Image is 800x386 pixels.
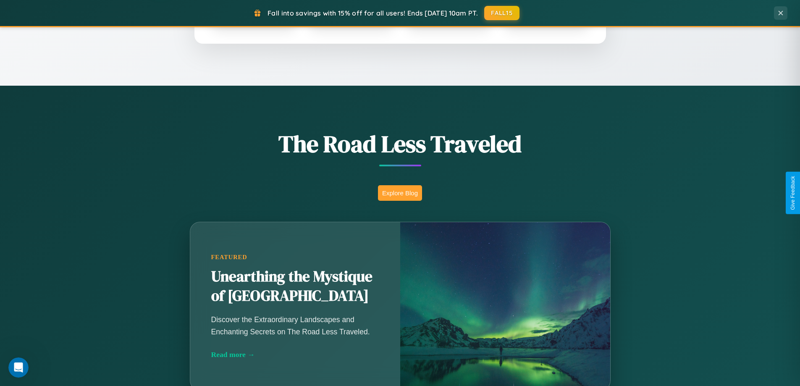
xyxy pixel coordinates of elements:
button: Explore Blog [378,185,422,201]
span: Fall into savings with 15% off for all users! Ends [DATE] 10am PT. [268,9,478,17]
h1: The Road Less Traveled [148,128,652,160]
div: Give Feedback [790,176,796,210]
h2: Unearthing the Mystique of [GEOGRAPHIC_DATA] [211,267,379,306]
div: Read more → [211,350,379,359]
div: Featured [211,254,379,261]
button: FALL15 [484,6,519,20]
iframe: Intercom live chat [8,357,29,378]
p: Discover the Extraordinary Landscapes and Enchanting Secrets on The Road Less Traveled. [211,314,379,337]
